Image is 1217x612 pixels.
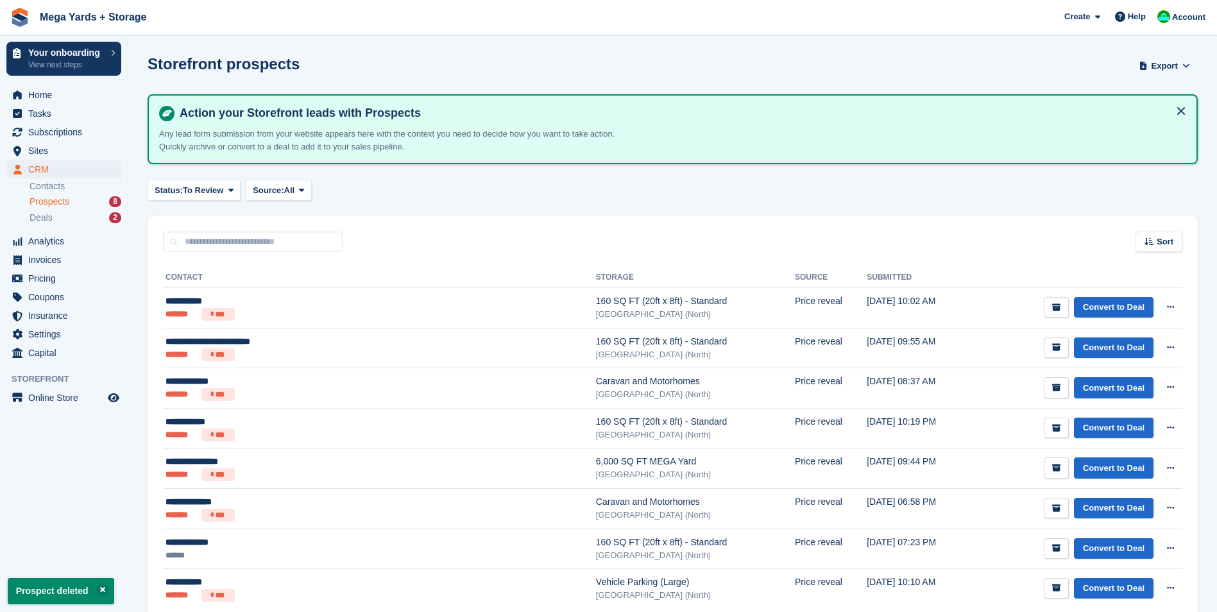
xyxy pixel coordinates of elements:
a: Your onboarding View next steps [6,42,121,76]
span: Create [1064,10,1090,23]
td: Price reveal [795,328,867,368]
img: stora-icon-8386f47178a22dfd0bd8f6a31ec36ba5ce8667c1dd55bd0f319d3a0aa187defe.svg [10,8,30,27]
td: Price reveal [795,489,867,529]
td: Price reveal [795,408,867,448]
div: Vehicle Parking (Large) [596,575,795,589]
a: menu [6,160,121,178]
span: Storefront [12,373,128,386]
span: Status: [155,184,183,197]
td: Price reveal [795,368,867,409]
p: Your onboarding [28,48,105,57]
p: Prospect deleted [8,578,114,604]
h1: Storefront prospects [148,55,300,72]
th: Submitted [867,268,972,288]
td: [DATE] 10:02 AM [867,288,972,328]
td: [DATE] 09:55 AM [867,328,972,368]
td: [DATE] 10:10 AM [867,568,972,608]
a: menu [6,123,121,141]
a: menu [6,232,121,250]
p: Any lead form submission from your website appears here with the context you need to decide how y... [159,128,640,153]
a: menu [6,325,121,343]
td: [DATE] 10:19 PM [867,408,972,448]
a: menu [6,307,121,325]
h4: Action your Storefront leads with Prospects [174,106,1186,121]
a: menu [6,86,121,104]
span: Sort [1157,235,1173,248]
div: [GEOGRAPHIC_DATA] (North) [596,429,795,441]
a: Preview store [106,390,121,405]
button: Export [1136,55,1193,76]
div: [GEOGRAPHIC_DATA] (North) [596,549,795,562]
div: [GEOGRAPHIC_DATA] (North) [596,589,795,602]
a: menu [6,389,121,407]
span: Tasks [28,105,105,123]
div: [GEOGRAPHIC_DATA] (North) [596,468,795,481]
span: Export [1152,60,1178,72]
a: Convert to Deal [1074,538,1153,559]
td: [DATE] 07:23 PM [867,529,972,568]
th: Source [795,268,867,288]
button: Source: All [246,180,312,201]
span: Invoices [28,251,105,269]
div: 8 [109,196,121,207]
div: 160 SQ FT (20ft x 8ft) - Standard [596,335,795,348]
span: Coupons [28,288,105,306]
td: Price reveal [795,288,867,328]
span: All [284,184,295,197]
td: Price reveal [795,529,867,568]
span: Insurance [28,307,105,325]
span: To Review [183,184,223,197]
a: menu [6,288,121,306]
div: [GEOGRAPHIC_DATA] (North) [596,388,795,401]
img: Ben Ainscough [1157,10,1170,23]
span: Deals [30,212,53,224]
td: [DATE] 09:44 PM [867,448,972,489]
div: Caravan and Motorhomes [596,495,795,509]
div: 6,000 SQ FT MEGA Yard [596,455,795,468]
a: menu [6,142,121,160]
div: 160 SQ FT (20ft x 8ft) - Standard [596,415,795,429]
td: Price reveal [795,568,867,608]
div: Caravan and Motorhomes [596,375,795,388]
a: Contacts [30,180,121,192]
a: Convert to Deal [1074,457,1153,479]
div: [GEOGRAPHIC_DATA] (North) [596,509,795,522]
div: [GEOGRAPHIC_DATA] (North) [596,348,795,361]
a: Convert to Deal [1074,418,1153,439]
a: Convert to Deal [1074,297,1153,318]
a: Convert to Deal [1074,377,1153,398]
td: [DATE] 06:58 PM [867,489,972,529]
span: Prospects [30,196,69,208]
a: Prospects 8 [30,195,121,208]
span: Capital [28,344,105,362]
th: Storage [596,268,795,288]
button: Status: To Review [148,180,241,201]
a: menu [6,251,121,269]
a: menu [6,269,121,287]
span: Help [1128,10,1146,23]
p: View next steps [28,59,105,71]
th: Contact [163,268,596,288]
a: Convert to Deal [1074,578,1153,599]
span: Source: [253,184,284,197]
span: Settings [28,325,105,343]
a: Convert to Deal [1074,337,1153,359]
td: [DATE] 08:37 AM [867,368,972,409]
div: [GEOGRAPHIC_DATA] (North) [596,308,795,321]
a: menu [6,105,121,123]
span: Home [28,86,105,104]
span: Account [1172,11,1205,24]
span: Sites [28,142,105,160]
div: 160 SQ FT (20ft x 8ft) - Standard [596,536,795,549]
div: 160 SQ FT (20ft x 8ft) - Standard [596,294,795,308]
a: Convert to Deal [1074,498,1153,519]
span: CRM [28,160,105,178]
td: Price reveal [795,448,867,489]
span: Pricing [28,269,105,287]
div: 2 [109,212,121,223]
a: Deals 2 [30,211,121,225]
span: Subscriptions [28,123,105,141]
span: Online Store [28,389,105,407]
span: Analytics [28,232,105,250]
a: Mega Yards + Storage [35,6,151,28]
